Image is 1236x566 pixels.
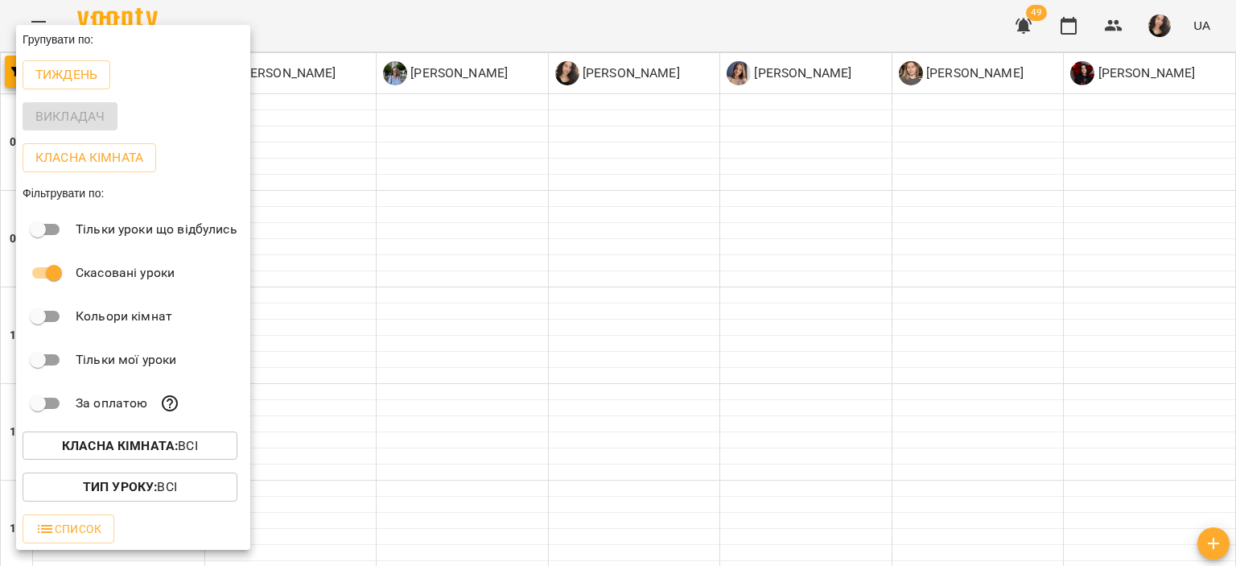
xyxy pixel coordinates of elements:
div: Фільтрувати по: [16,179,250,208]
p: Всі [83,477,177,497]
button: Тиждень [23,60,110,89]
p: Класна кімната [35,148,143,167]
b: Класна кімната : [62,438,178,453]
p: Тиждень [35,65,97,85]
p: Тільки уроки що відбулись [76,220,237,239]
b: Тип Уроку : [83,479,157,494]
div: Групувати по: [16,25,250,54]
button: Список [23,514,114,543]
p: Скасовані уроки [76,263,175,283]
p: За оплатою [76,394,147,413]
p: Тільки мої уроки [76,350,176,370]
button: Тип Уроку:Всі [23,473,237,502]
button: Класна кімната [23,143,156,172]
p: Всі [62,436,198,456]
p: Кольори кімнат [76,307,172,326]
button: Класна кімната:Всі [23,432,237,461]
span: Список [35,519,101,539]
